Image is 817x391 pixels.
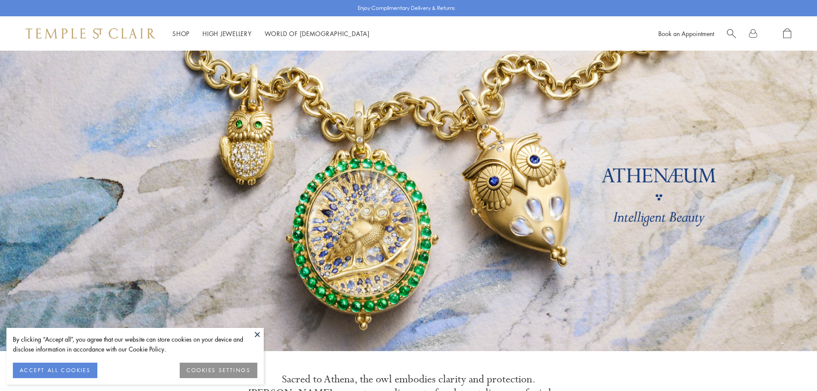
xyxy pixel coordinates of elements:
iframe: Gorgias live chat messenger [774,351,808,382]
a: Book an Appointment [658,29,714,38]
a: High JewelleryHigh Jewellery [202,29,252,38]
img: Temple St. Clair [26,28,155,39]
a: ShopShop [172,29,190,38]
button: COOKIES SETTINGS [180,363,257,378]
button: ACCEPT ALL COOKIES [13,363,97,378]
p: Enjoy Complimentary Delivery & Returns [358,4,455,12]
nav: Main navigation [172,28,370,39]
div: By clicking “Accept all”, you agree that our website can store cookies on your device and disclos... [13,334,257,354]
a: Open Shopping Bag [783,28,791,39]
a: World of [DEMOGRAPHIC_DATA]World of [DEMOGRAPHIC_DATA] [265,29,370,38]
a: Search [727,28,736,39]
